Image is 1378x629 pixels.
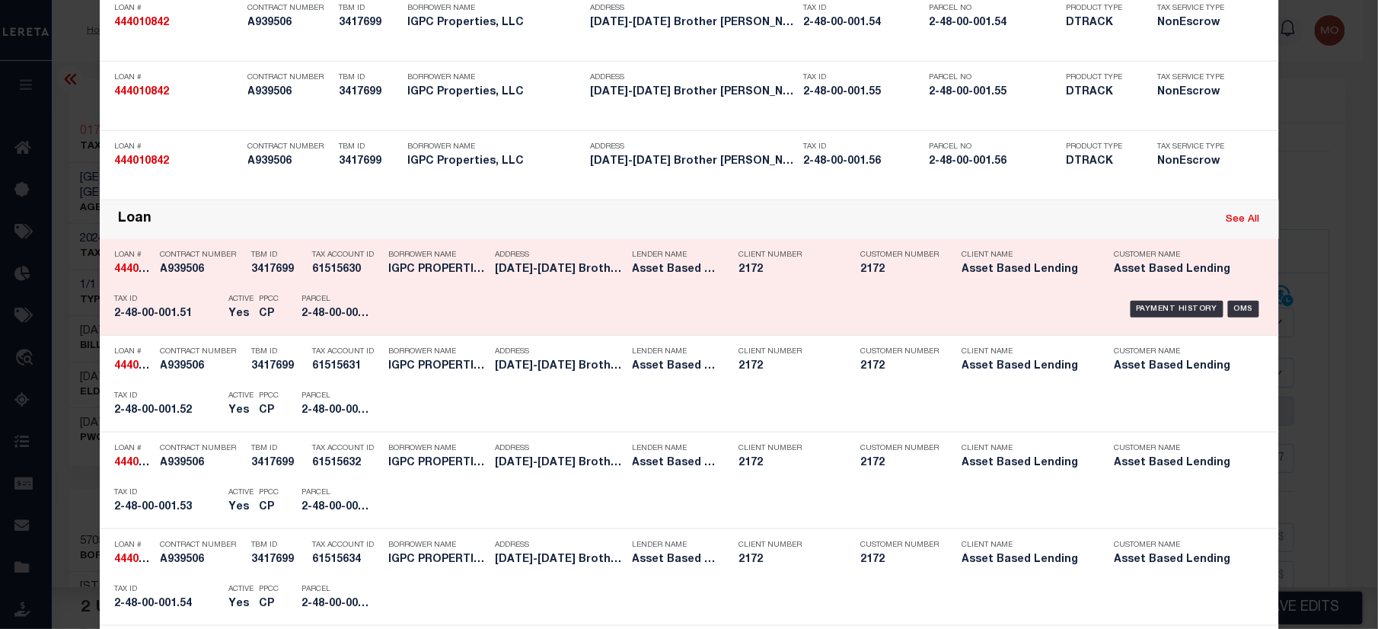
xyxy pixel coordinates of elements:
[804,155,922,168] h5: 2-48-00-001.56
[1115,347,1244,356] p: Customer Name
[260,404,279,417] h5: CP
[1067,4,1135,13] p: Product Type
[302,585,371,594] p: Parcel
[115,554,153,567] h5: 444010842
[340,86,400,99] h5: 3417699
[252,347,305,356] p: TBM ID
[248,4,332,13] p: Contract Number
[115,458,170,468] strong: 444010842
[389,347,488,356] p: Borrower Name
[633,263,716,276] h5: Asset Based Lending
[260,295,279,304] p: PPCC
[115,360,153,373] h5: 444010842
[739,457,838,470] h5: 2172
[739,360,838,373] h5: 2172
[115,501,222,514] h5: 2-48-00-001.53
[302,391,371,401] p: Parcel
[302,308,371,321] h5: 2-48-00-001.51
[1115,251,1244,260] p: Customer Name
[229,391,254,401] p: Active
[252,457,305,470] h5: 3417699
[115,541,153,550] p: Loan #
[119,211,152,228] div: Loan
[115,73,241,82] p: Loan #
[115,598,222,611] h5: 2-48-00-001.54
[302,501,371,514] h5: 2-48-00-001.53
[389,541,488,550] p: Borrower Name
[161,444,244,453] p: Contract Number
[115,554,170,565] strong: 444010842
[313,360,381,373] h5: 61515631
[115,18,170,28] strong: 444010842
[804,17,922,30] h5: 2-48-00-001.54
[161,457,244,470] h5: A939506
[115,391,222,401] p: Tax ID
[115,585,222,594] p: Tax ID
[804,4,922,13] p: Tax ID
[804,142,922,152] p: Tax ID
[252,360,305,373] h5: 3417699
[248,155,332,168] h5: A939506
[229,501,252,514] h5: Yes
[861,360,937,373] h5: 2172
[1115,554,1244,567] h5: Asset Based Lending
[861,251,939,260] p: Customer Number
[115,264,170,275] strong: 444010842
[115,17,241,30] h5: 444010842
[302,295,371,304] p: Parcel
[302,488,371,497] p: Parcel
[1115,541,1244,550] p: Customer Name
[161,541,244,550] p: Contract Number
[161,251,244,260] p: Contract Number
[313,541,381,550] p: Tax Account ID
[302,404,371,417] h5: 2-48-00-001.52
[161,263,244,276] h5: A939506
[389,263,488,276] h5: IGPC PROPERTIES, LLC
[161,554,244,567] h5: A939506
[115,263,153,276] h5: 444010842
[340,73,400,82] p: TBM ID
[389,554,488,567] h5: IGPC PROPERTIES, LLC
[302,598,371,611] h5: 2-48-00-001.54
[591,86,796,99] h5: 2028-2030 Brother Arthur Trail ...
[633,444,716,453] p: Lender Name
[739,347,838,356] p: Client Number
[496,251,625,260] p: Address
[861,444,939,453] p: Customer Number
[1158,73,1234,82] p: Tax Service Type
[962,444,1092,453] p: Client Name
[115,4,241,13] p: Loan #
[260,391,279,401] p: PPCC
[115,155,241,168] h5: 444010842
[389,360,488,373] h5: IGPC PROPERTIES, LLC
[229,308,252,321] h5: Yes
[115,295,222,304] p: Tax ID
[633,554,716,567] h5: Asset Based Lending
[1067,155,1135,168] h5: DTRACK
[248,142,332,152] p: Contract Number
[633,457,716,470] h5: Asset Based Lending
[161,347,244,356] p: Contract Number
[496,444,625,453] p: Address
[496,347,625,356] p: Address
[861,263,937,276] h5: 2172
[340,4,400,13] p: TBM ID
[408,73,583,82] p: Borrower Name
[340,17,400,30] h5: 3417699
[930,4,1059,13] p: Parcel No
[313,554,381,567] h5: 61515634
[1067,73,1135,82] p: Product Type
[252,541,305,550] p: TBM ID
[1158,86,1234,99] h5: NonEscrow
[260,501,279,514] h5: CP
[115,361,170,372] strong: 444010842
[252,263,305,276] h5: 3417699
[962,347,1092,356] p: Client Name
[408,86,583,99] h5: IGPC Properties, LLC
[1228,301,1259,318] div: OMS
[229,404,252,417] h5: Yes
[229,585,254,594] p: Active
[496,263,625,276] h5: 2028-2030 Brother Arthur Trail ...
[739,554,838,567] h5: 2172
[229,488,254,497] p: Active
